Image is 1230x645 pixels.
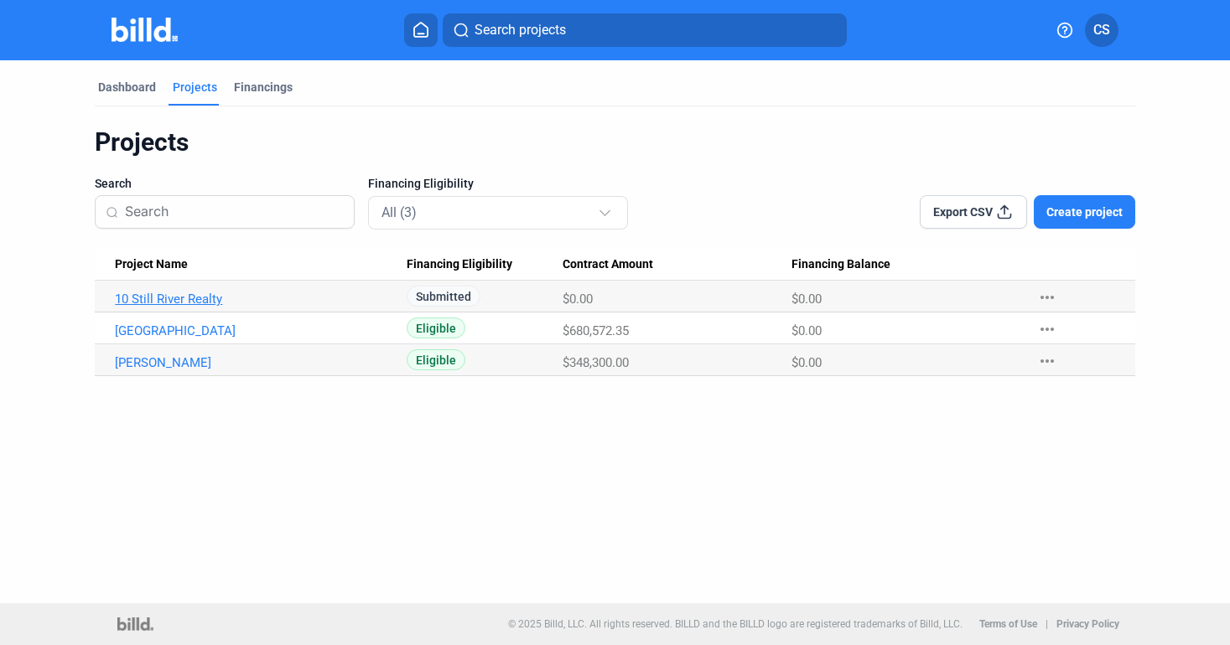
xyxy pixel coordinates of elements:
[563,257,653,272] span: Contract Amount
[1093,20,1110,40] span: CS
[112,18,178,42] img: Billd Company Logo
[95,126,1134,158] div: Projects
[791,257,1020,272] div: Financing Balance
[1056,618,1119,630] b: Privacy Policy
[407,257,563,272] div: Financing Eligibility
[115,355,391,370] a: [PERSON_NAME]
[1046,618,1048,630] p: |
[791,292,822,307] span: $0.00
[1085,13,1118,47] button: CS
[1037,287,1057,307] mat-icon: more_horiz
[791,355,822,370] span: $0.00
[1037,351,1057,371] mat-icon: more_horiz
[173,79,217,95] div: Projects
[115,323,391,338] a: [GEOGRAPHIC_DATA]
[508,618,963,630] p: © 2025 Billd, LLC. All rights reserved. BILLD and the BILLD logo are registered trademarks of Bil...
[443,13,847,47] button: Search projects
[563,323,629,338] span: $680,572.35
[979,618,1037,630] b: Terms of Use
[407,286,480,307] span: Submitted
[1037,319,1057,339] mat-icon: more_horiz
[368,175,474,192] span: Financing Eligibility
[407,317,465,338] span: Eligible
[563,355,629,370] span: $348,300.00
[234,79,293,95] div: Financings
[117,617,153,631] img: logo
[115,257,407,272] div: Project Name
[475,20,566,40] span: Search projects
[563,257,791,272] div: Contract Amount
[98,79,156,95] div: Dashboard
[933,204,993,220] span: Export CSV
[407,349,465,370] span: Eligible
[1034,195,1135,229] button: Create project
[791,323,822,338] span: $0.00
[125,194,344,230] input: Search
[95,175,132,192] span: Search
[563,292,593,307] span: $0.00
[920,195,1027,229] button: Export CSV
[115,257,188,272] span: Project Name
[791,257,890,272] span: Financing Balance
[115,292,391,307] a: 10 Still River Realty
[1046,204,1123,220] span: Create project
[381,204,417,220] mat-select-trigger: All (3)
[407,257,512,272] span: Financing Eligibility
